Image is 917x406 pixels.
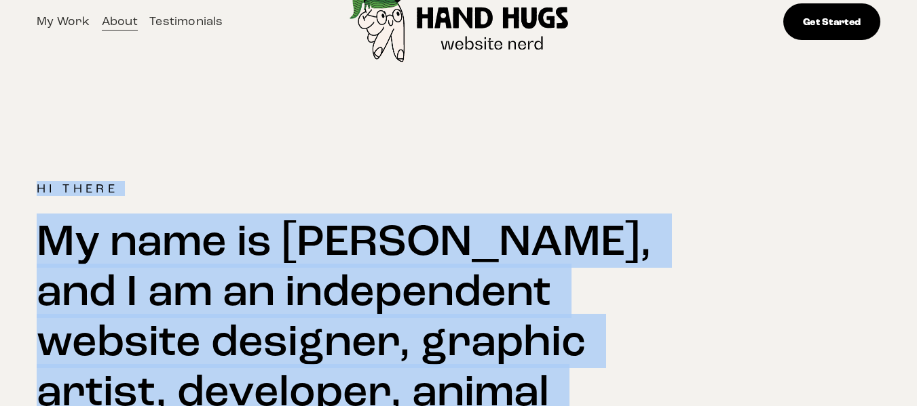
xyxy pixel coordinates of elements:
a: Get Started [783,3,880,40]
h4: Hi There [37,182,667,195]
a: About [102,12,138,32]
a: Testimonials [149,12,223,32]
a: My Work [37,12,90,32]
